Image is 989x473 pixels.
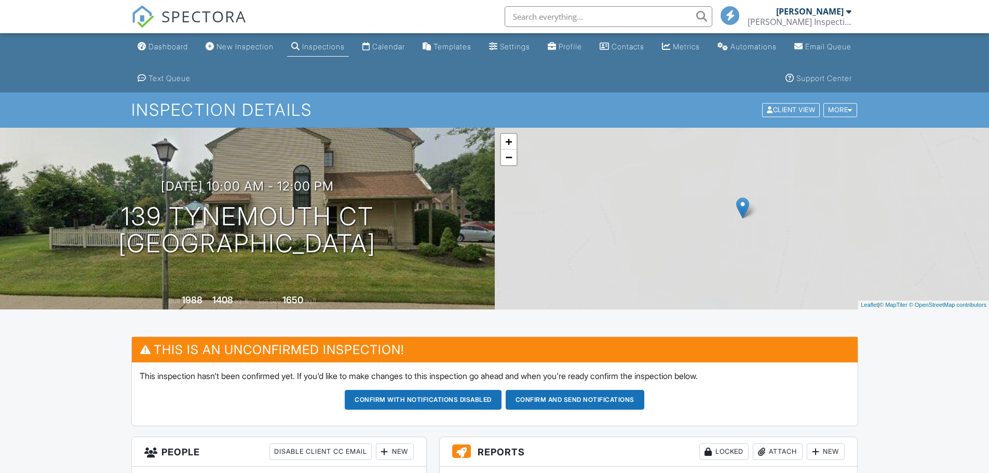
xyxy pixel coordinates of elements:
[169,297,180,305] span: Built
[131,14,247,36] a: SPECTORA
[148,74,191,83] div: Text Queue
[781,69,856,88] a: Support Center
[500,42,530,51] div: Settings
[807,443,845,460] div: New
[762,103,820,117] div: Client View
[287,37,349,57] a: Inspections
[372,42,405,51] div: Calendar
[699,443,749,460] div: Locked
[131,5,154,28] img: The Best Home Inspection Software - Spectora
[790,37,856,57] a: Email Queue
[376,443,414,460] div: New
[140,370,850,382] p: This inspection hasn't been confirmed yet. If you'd like to make changes to this inspection go ah...
[559,42,582,51] div: Profile
[132,437,426,467] h3: People
[269,443,372,460] div: Disable Client CC Email
[485,37,534,57] a: Settings
[858,301,989,309] div: |
[506,390,644,410] button: Confirm and send notifications
[131,101,858,119] h1: Inspection Details
[879,302,907,308] a: © MapTiler
[161,5,247,27] span: SPECTORA
[612,42,644,51] div: Contacts
[259,297,281,305] span: Lot Size
[358,37,409,57] a: Calendar
[544,37,586,57] a: Company Profile
[823,103,857,117] div: More
[440,437,858,467] h3: Reports
[235,297,249,305] span: sq. ft.
[909,302,986,308] a: © OpenStreetMap contributors
[433,42,471,51] div: Templates
[658,37,704,57] a: Metrics
[216,42,274,51] div: New Inspection
[805,42,851,51] div: Email Queue
[345,390,502,410] button: Confirm with notifications disabled
[861,302,878,308] a: Leaflet
[505,6,712,27] input: Search everything...
[730,42,777,51] div: Automations
[305,297,318,305] span: sq.ft.
[501,150,517,165] a: Zoom out
[148,42,188,51] div: Dashboard
[201,37,278,57] a: New Inspection
[776,6,844,17] div: [PERSON_NAME]
[753,443,803,460] div: Attach
[118,203,376,258] h1: 139 Tynemouth Ct [GEOGRAPHIC_DATA]
[501,134,517,150] a: Zoom in
[133,37,192,57] a: Dashboard
[302,42,345,51] div: Inspections
[418,37,476,57] a: Templates
[595,37,648,57] a: Contacts
[212,294,233,305] div: 1408
[673,42,700,51] div: Metrics
[161,179,334,193] h3: [DATE] 10:00 am - 12:00 pm
[713,37,781,57] a: Automations (Basic)
[761,105,822,113] a: Client View
[748,17,851,27] div: Patten Inspections LLC
[182,294,202,305] div: 1988
[132,337,858,362] h3: This is an Unconfirmed Inspection!
[133,69,195,88] a: Text Queue
[796,74,852,83] div: Support Center
[282,294,303,305] div: 1650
